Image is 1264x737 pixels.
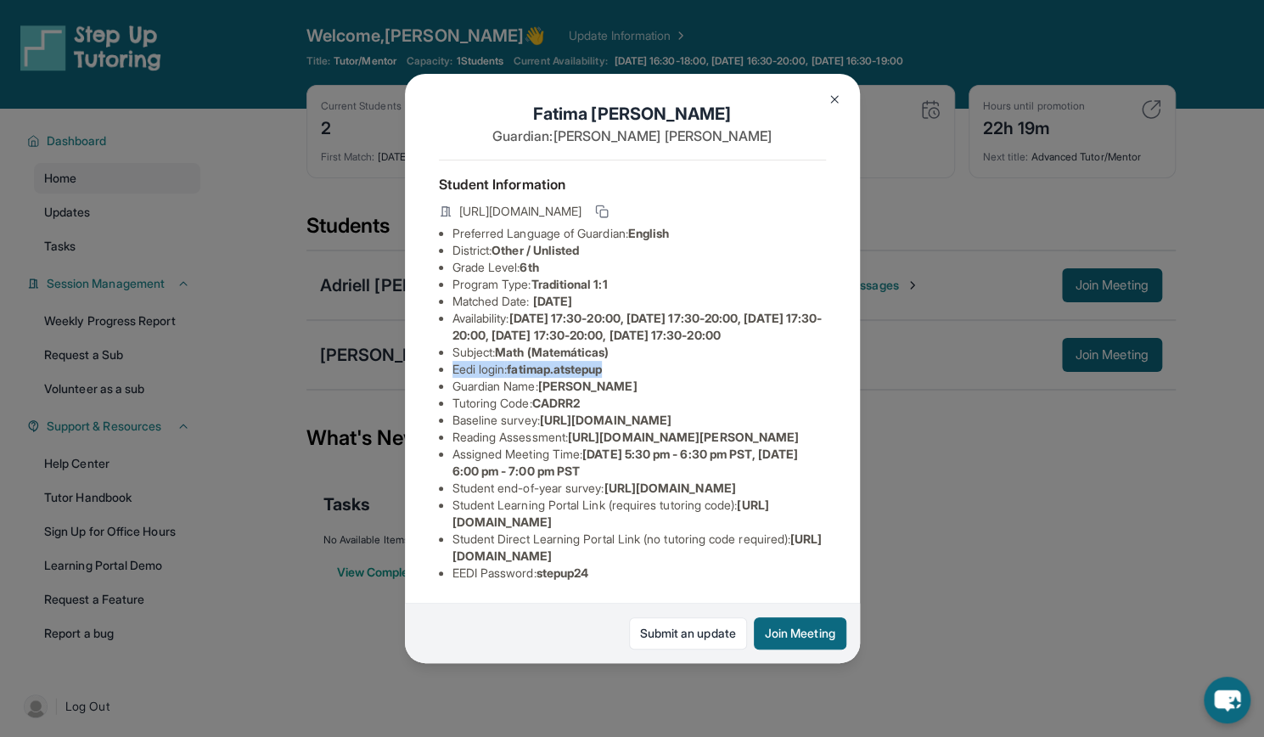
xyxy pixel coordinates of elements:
[452,447,798,478] span: [DATE] 5:30 pm - 6:30 pm PST, [DATE] 6:00 pm - 7:00 pm PST
[531,277,607,291] span: Traditional 1:1
[536,565,589,580] span: stepup24
[452,378,826,395] li: Guardian Name :
[452,446,826,480] li: Assigned Meeting Time :
[452,311,823,342] span: [DATE] 17:30-20:00, [DATE] 17:30-20:00, [DATE] 17:30-20:00, [DATE] 17:30-20:00, [DATE] 17:30-20:00
[452,480,826,497] li: Student end-of-year survey :
[533,294,572,308] span: [DATE]
[452,361,826,378] li: Eedi login :
[828,93,841,106] img: Close Icon
[592,201,612,222] button: Copy link
[754,617,846,650] button: Join Meeting
[507,362,602,376] span: fatimap.atstepup
[439,102,826,126] h1: Fatima [PERSON_NAME]
[540,413,671,427] span: [URL][DOMAIN_NAME]
[452,242,826,259] li: District:
[452,497,826,531] li: Student Learning Portal Link (requires tutoring code) :
[604,481,735,495] span: [URL][DOMAIN_NAME]
[628,226,670,240] span: English
[538,379,638,393] span: [PERSON_NAME]
[452,429,826,446] li: Reading Assessment :
[495,345,609,359] span: Math (Matemáticas)
[439,126,826,146] p: Guardian: [PERSON_NAME] [PERSON_NAME]
[532,396,580,410] span: CADRR2
[452,412,826,429] li: Baseline survey :
[452,531,826,565] li: Student Direct Learning Portal Link (no tutoring code required) :
[452,276,826,293] li: Program Type:
[1204,677,1250,723] button: chat-button
[452,225,826,242] li: Preferred Language of Guardian:
[459,203,581,220] span: [URL][DOMAIN_NAME]
[452,293,826,310] li: Matched Date:
[520,260,538,274] span: 6th
[439,174,826,194] h4: Student Information
[452,310,826,344] li: Availability:
[568,430,799,444] span: [URL][DOMAIN_NAME][PERSON_NAME]
[452,565,826,582] li: EEDI Password :
[452,259,826,276] li: Grade Level:
[452,395,826,412] li: Tutoring Code :
[629,617,747,650] a: Submit an update
[452,344,826,361] li: Subject :
[492,243,579,257] span: Other / Unlisted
